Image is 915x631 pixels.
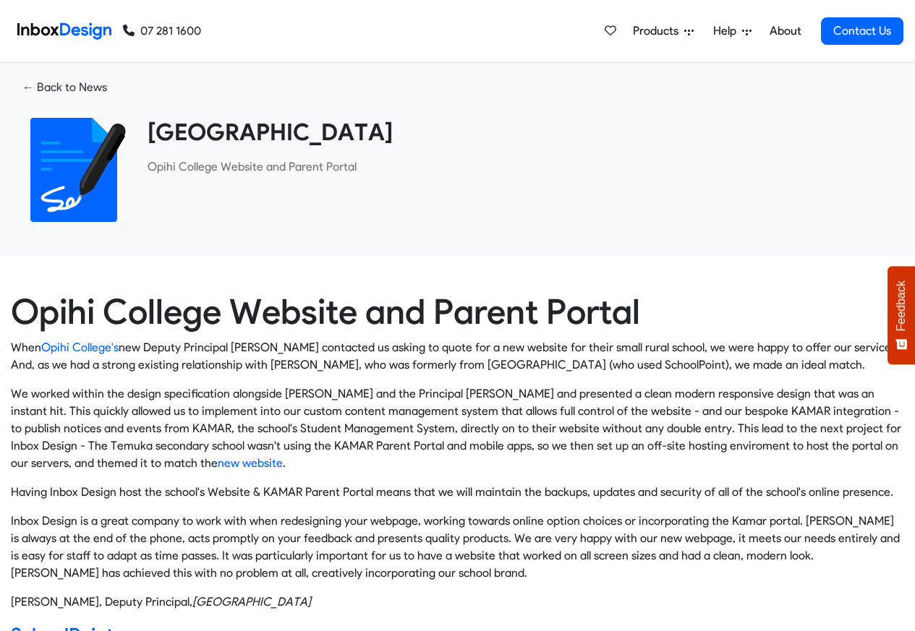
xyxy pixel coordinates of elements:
[11,291,904,333] h1: Opihi College Website and Parent Portal
[821,17,903,45] a: Contact Us
[11,339,904,374] p: When new Deputy Principal [PERSON_NAME] contacted us asking to quote for a new website for their ...
[11,484,904,501] p: Having Inbox Design host the school's Website & KAMAR Parent Portal means that we will maintain t...
[41,340,119,354] a: Opihi College's
[713,22,742,40] span: Help
[148,118,893,147] heading: [GEOGRAPHIC_DATA]
[11,512,904,582] p: Inbox Design is a great company to work with when redesigning your webpage, working towards onlin...
[11,593,904,611] footer: [PERSON_NAME], Deputy Principal,
[192,595,311,609] cite: Opihi College
[895,280,908,331] span: Feedback
[707,17,757,46] a: Help
[627,17,699,46] a: Products
[148,158,893,176] p: ​Opihi College Website and Parent Portal
[765,17,805,46] a: About
[11,385,904,472] p: We worked within the design specification alongside [PERSON_NAME] and the Principal [PERSON_NAME]...
[123,22,201,40] a: 07 281 1600
[888,266,915,364] button: Feedback - Show survey
[218,456,283,470] a: new website
[22,118,126,222] img: 2022_01_18_icon_signature.svg
[11,74,119,100] a: ← Back to News
[633,22,684,40] span: Products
